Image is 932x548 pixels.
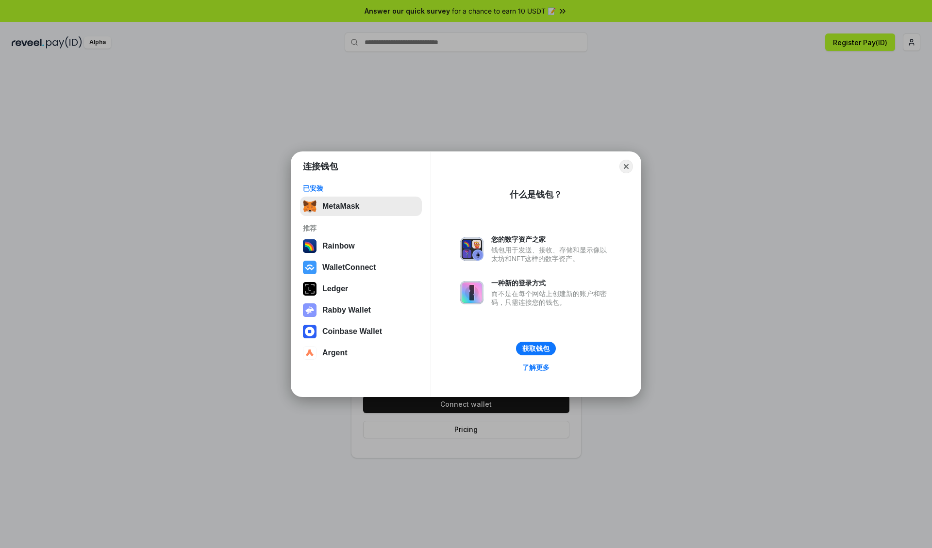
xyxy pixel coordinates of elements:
[322,327,382,336] div: Coinbase Wallet
[300,236,422,256] button: Rainbow
[491,289,612,307] div: 而不是在每个网站上创建新的账户和密码，只需连接您的钱包。
[303,325,316,338] img: svg+xml,%3Csvg%20width%3D%2228%22%20height%3D%2228%22%20viewBox%3D%220%200%2028%2028%22%20fill%3D...
[300,300,422,320] button: Rabby Wallet
[300,279,422,299] button: Ledger
[303,346,316,360] img: svg+xml,%3Csvg%20width%3D%2228%22%20height%3D%2228%22%20viewBox%3D%220%200%2028%2028%22%20fill%3D...
[510,189,562,200] div: 什么是钱包？
[303,184,419,193] div: 已安装
[516,342,556,355] button: 获取钱包
[303,199,316,213] img: svg+xml,%3Csvg%20fill%3D%22none%22%20height%3D%2233%22%20viewBox%3D%220%200%2035%2033%22%20width%...
[303,282,316,296] img: svg+xml,%3Csvg%20xmlns%3D%22http%3A%2F%2Fwww.w3.org%2F2000%2Fsvg%22%20width%3D%2228%22%20height%3...
[491,279,612,287] div: 一种新的登录方式
[460,281,483,304] img: svg+xml,%3Csvg%20xmlns%3D%22http%3A%2F%2Fwww.w3.org%2F2000%2Fsvg%22%20fill%3D%22none%22%20viewBox...
[300,322,422,341] button: Coinbase Wallet
[491,235,612,244] div: 您的数字资产之家
[303,161,338,172] h1: 连接钱包
[322,306,371,315] div: Rabby Wallet
[303,303,316,317] img: svg+xml,%3Csvg%20xmlns%3D%22http%3A%2F%2Fwww.w3.org%2F2000%2Fsvg%22%20fill%3D%22none%22%20viewBox...
[460,237,483,261] img: svg+xml,%3Csvg%20xmlns%3D%22http%3A%2F%2Fwww.w3.org%2F2000%2Fsvg%22%20fill%3D%22none%22%20viewBox...
[322,263,376,272] div: WalletConnect
[300,258,422,277] button: WalletConnect
[491,246,612,263] div: 钱包用于发送、接收、存储和显示像以太坊和NFT这样的数字资产。
[303,224,419,232] div: 推荐
[516,361,555,374] a: 了解更多
[300,343,422,363] button: Argent
[522,363,549,372] div: 了解更多
[619,160,633,173] button: Close
[300,197,422,216] button: MetaMask
[322,242,355,250] div: Rainbow
[303,239,316,253] img: svg+xml,%3Csvg%20width%3D%22120%22%20height%3D%22120%22%20viewBox%3D%220%200%20120%20120%22%20fil...
[322,284,348,293] div: Ledger
[303,261,316,274] img: svg+xml,%3Csvg%20width%3D%2228%22%20height%3D%2228%22%20viewBox%3D%220%200%2028%2028%22%20fill%3D...
[322,202,359,211] div: MetaMask
[522,344,549,353] div: 获取钱包
[322,349,348,357] div: Argent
